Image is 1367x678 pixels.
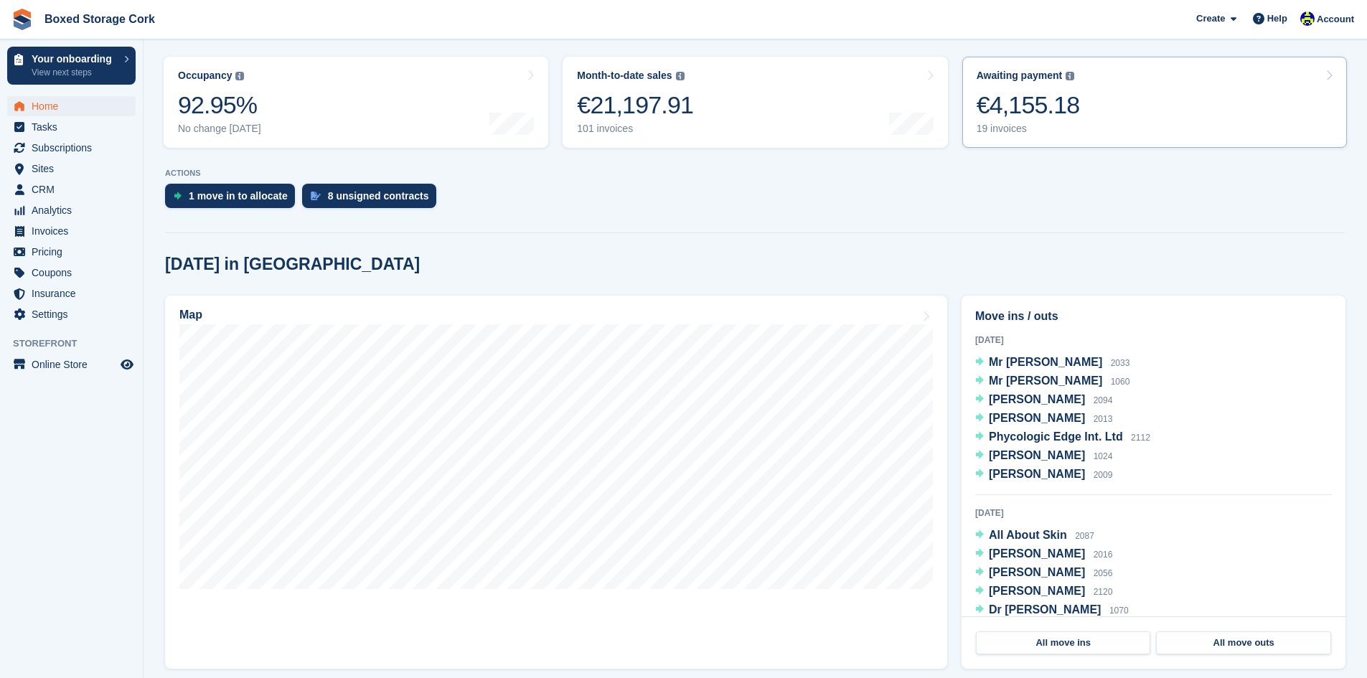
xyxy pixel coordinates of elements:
[989,468,1085,480] span: [PERSON_NAME]
[1094,550,1113,560] span: 2016
[189,190,288,202] div: 1 move in to allocate
[7,242,136,262] a: menu
[32,221,118,241] span: Invoices
[7,96,136,116] a: menu
[975,564,1112,583] a: [PERSON_NAME] 2056
[1131,433,1150,443] span: 2112
[676,72,685,80] img: icon-info-grey-7440780725fd019a000dd9b08b2336e03edf1995a4989e88bcd33f0948082b44.svg
[989,529,1067,541] span: All About Skin
[962,57,1347,148] a: Awaiting payment €4,155.18 19 invoices
[235,72,244,80] img: icon-info-grey-7440780725fd019a000dd9b08b2336e03edf1995a4989e88bcd33f0948082b44.svg
[7,117,136,137] a: menu
[989,356,1102,368] span: Mr [PERSON_NAME]
[32,96,118,116] span: Home
[178,123,261,135] div: No change [DATE]
[1094,451,1113,461] span: 1024
[32,263,118,283] span: Coupons
[7,179,136,199] a: menu
[7,159,136,179] a: menu
[1300,11,1315,26] img: Vincent
[975,334,1332,347] div: [DATE]
[1066,72,1074,80] img: icon-info-grey-7440780725fd019a000dd9b08b2336e03edf1995a4989e88bcd33f0948082b44.svg
[989,375,1102,387] span: Mr [PERSON_NAME]
[1094,587,1113,597] span: 2120
[13,336,143,351] span: Storefront
[989,566,1085,578] span: [PERSON_NAME]
[975,527,1094,545] a: All About Skin 2087
[164,57,548,148] a: Occupancy 92.95% No change [DATE]
[178,70,232,82] div: Occupancy
[311,192,321,200] img: contract_signature_icon-13c848040528278c33f63329250d36e43548de30e8caae1d1a13099fd9432cc5.svg
[7,283,136,303] a: menu
[989,585,1085,597] span: [PERSON_NAME]
[976,631,1150,654] a: All move ins
[977,70,1063,82] div: Awaiting payment
[989,603,1101,616] span: Dr [PERSON_NAME]
[989,430,1123,443] span: Phycologic Edge Int. Ltd
[1075,531,1094,541] span: 2087
[1156,631,1330,654] a: All move outs
[32,200,118,220] span: Analytics
[7,138,136,158] a: menu
[32,242,118,262] span: Pricing
[975,354,1129,372] a: Mr [PERSON_NAME] 2033
[1111,358,1130,368] span: 2033
[1267,11,1287,26] span: Help
[975,428,1150,447] a: Phycologic Edge Int. Ltd 2112
[32,54,117,64] p: Your onboarding
[1094,414,1113,424] span: 2013
[1094,568,1113,578] span: 2056
[178,90,261,120] div: 92.95%
[975,466,1112,484] a: [PERSON_NAME] 2009
[975,601,1129,620] a: Dr [PERSON_NAME] 1070
[975,507,1332,519] div: [DATE]
[989,412,1085,424] span: [PERSON_NAME]
[179,309,202,321] h2: Map
[577,90,693,120] div: €21,197.91
[118,356,136,373] a: Preview store
[975,545,1112,564] a: [PERSON_NAME] 2016
[989,393,1085,405] span: [PERSON_NAME]
[32,354,118,375] span: Online Store
[7,221,136,241] a: menu
[975,391,1112,410] a: [PERSON_NAME] 2094
[989,449,1085,461] span: [PERSON_NAME]
[1111,377,1130,387] span: 1060
[32,179,118,199] span: CRM
[975,447,1112,466] a: [PERSON_NAME] 1024
[577,70,672,82] div: Month-to-date sales
[7,200,136,220] a: menu
[975,308,1332,325] h2: Move ins / outs
[302,184,443,215] a: 8 unsigned contracts
[7,354,136,375] a: menu
[165,169,1345,178] p: ACTIONS
[975,583,1112,601] a: [PERSON_NAME] 2120
[7,47,136,85] a: Your onboarding View next steps
[1094,395,1113,405] span: 2094
[977,123,1080,135] div: 19 invoices
[1317,12,1354,27] span: Account
[328,190,429,202] div: 8 unsigned contracts
[32,304,118,324] span: Settings
[1196,11,1225,26] span: Create
[11,9,33,30] img: stora-icon-8386f47178a22dfd0bd8f6a31ec36ba5ce8667c1dd55bd0f319d3a0aa187defe.svg
[977,90,1080,120] div: €4,155.18
[165,184,302,215] a: 1 move in to allocate
[7,263,136,283] a: menu
[1094,470,1113,480] span: 2009
[1109,606,1129,616] span: 1070
[563,57,947,148] a: Month-to-date sales €21,197.91 101 invoices
[32,138,118,158] span: Subscriptions
[975,372,1129,391] a: Mr [PERSON_NAME] 1060
[32,159,118,179] span: Sites
[174,192,182,200] img: move_ins_to_allocate_icon-fdf77a2bb77ea45bf5b3d319d69a93e2d87916cf1d5bf7949dd705db3b84f3ca.svg
[39,7,161,31] a: Boxed Storage Cork
[975,410,1112,428] a: [PERSON_NAME] 2013
[165,296,947,669] a: Map
[32,66,117,79] p: View next steps
[32,283,118,303] span: Insurance
[989,547,1085,560] span: [PERSON_NAME]
[32,117,118,137] span: Tasks
[577,123,693,135] div: 101 invoices
[165,255,420,274] h2: [DATE] in [GEOGRAPHIC_DATA]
